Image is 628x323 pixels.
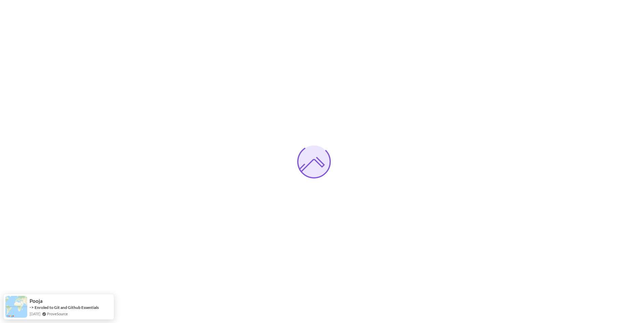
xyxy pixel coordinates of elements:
span: -> [30,305,34,310]
img: provesource social proof notification image [5,296,27,318]
span: Pooja [30,298,43,304]
iframe: chat widget [586,281,628,313]
a: ProveSource [47,311,68,317]
a: Enroled to Git and Github Essentials [35,305,99,310]
span: [DATE] [30,311,40,317]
